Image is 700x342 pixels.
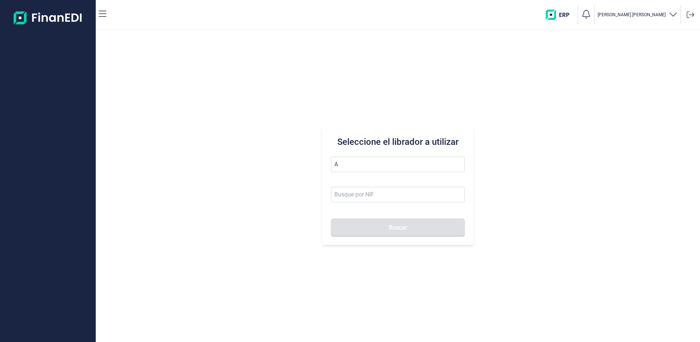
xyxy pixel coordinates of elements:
input: Seleccione la razón social [331,157,464,172]
button: Buscar [331,219,464,236]
span: Buscar [389,225,407,230]
input: Busque por NIF [331,187,464,202]
button: [PERSON_NAME] [PERSON_NAME] [598,10,678,20]
h3: Seleccione el librador a utilizar [331,136,464,148]
img: erp [546,10,575,20]
img: Logo de aplicación [14,6,82,29]
p: [PERSON_NAME] [PERSON_NAME] [598,12,666,18]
